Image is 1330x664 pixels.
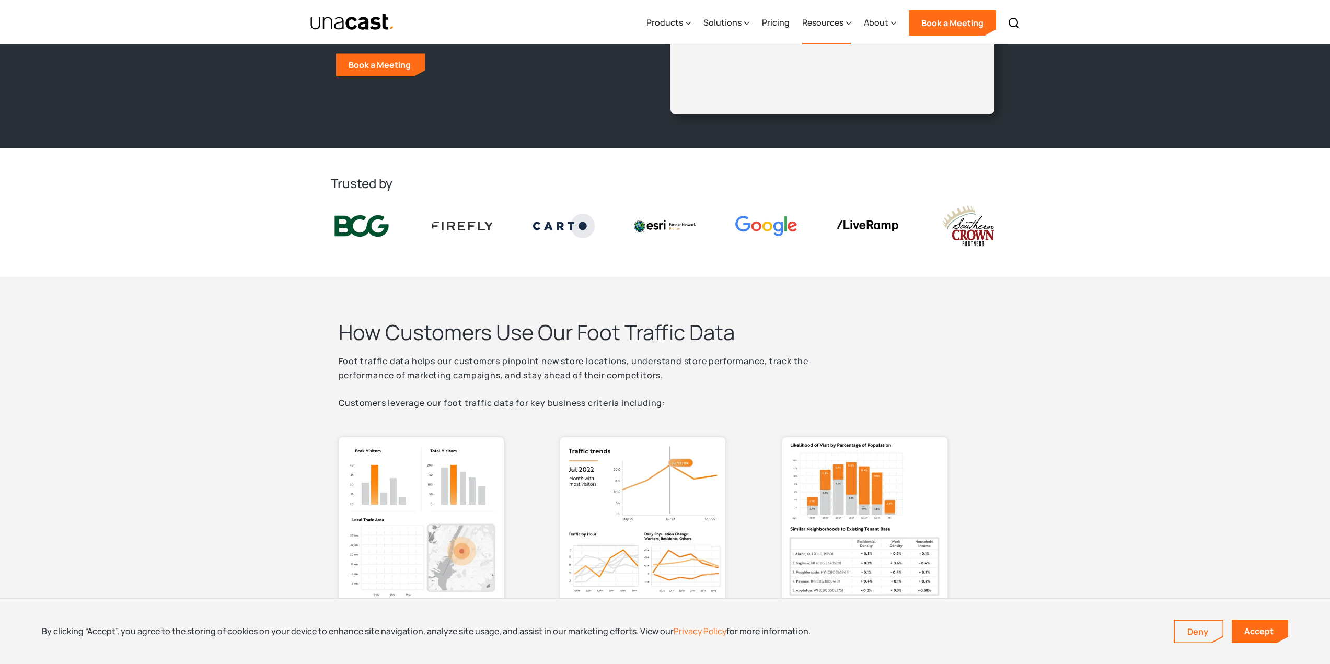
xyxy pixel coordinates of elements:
img: Esri logo [634,220,696,231]
a: Pricing [762,2,790,44]
a: home [310,13,395,31]
img: Firefly Advertising logo [432,222,493,230]
div: Resources [802,2,851,44]
img: liveramp logo [837,220,898,231]
a: Deny [1175,621,1223,643]
a: Accept [1232,620,1288,643]
img: Carto logo [533,214,595,238]
img: illustration with Traffic trends graphs [560,437,725,602]
div: By clicking “Accept”, you agree to the storing of cookies on your device to enhance site navigati... [42,625,811,637]
a: Book a Meeting [909,10,996,36]
div: About [864,2,896,44]
div: About [864,16,888,29]
p: Foot traffic data helps our customers pinpoint new store locations, understand store performance,... [339,354,861,410]
img: Search icon [1008,17,1020,29]
img: Google logo [735,216,797,236]
div: Products [646,16,683,29]
h2: How Customers Use Our Foot Traffic Data [339,319,861,346]
div: Products [646,2,691,44]
img: illustration with Likelihood of Visit by Percentage of Population and Similar Neighborhoods to Ex... [782,437,947,602]
h2: Trusted by [331,175,1000,192]
img: illustration with Peak Visitors, Total Visitors, and Local Trade Area graphs [339,437,504,602]
img: Unacast text logo [310,13,395,31]
a: Privacy Policy [674,625,726,637]
div: Resources [802,16,843,29]
a: Book a Meeting [336,53,425,76]
div: Solutions [703,2,749,44]
div: Solutions [703,16,742,29]
img: southern crown logo [938,204,999,248]
img: BCG logo [331,213,392,239]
